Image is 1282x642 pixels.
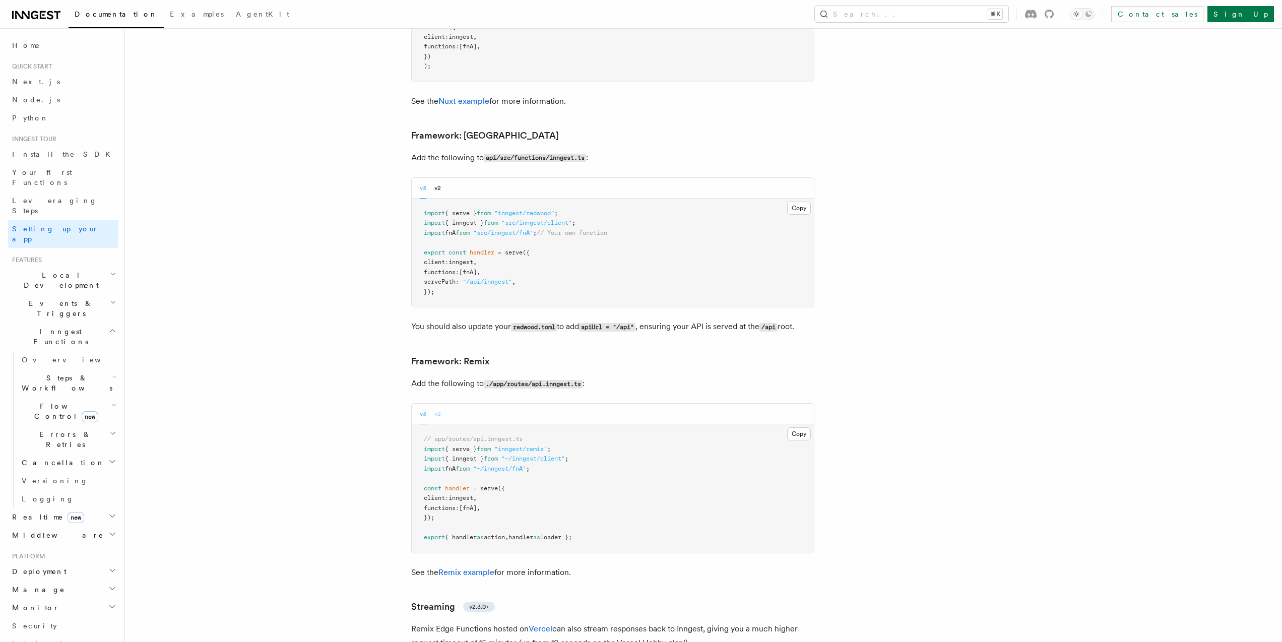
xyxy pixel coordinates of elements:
span: , [473,494,477,501]
span: Install the SDK [12,150,116,158]
span: { inngest } [445,455,484,462]
code: apiUrl = "/api" [579,323,635,332]
span: Python [12,114,49,122]
span: "inngest/redwood" [494,210,554,217]
button: Local Development [8,266,118,294]
span: functions [424,269,456,276]
span: Home [12,40,40,50]
span: { serve } [445,210,477,217]
span: Quick start [8,62,52,71]
span: ; [565,455,568,462]
p: See the for more information. [411,94,814,108]
span: Local Development [8,270,110,290]
span: Errors & Retries [18,429,109,450]
span: Your first Functions [12,168,72,186]
span: action [484,534,505,541]
button: Manage [8,581,118,599]
span: [fnA] [459,43,477,50]
span: "~/inngest/fnA" [473,465,526,472]
span: : [456,43,459,50]
a: Python [8,109,118,127]
span: from [477,445,491,453]
a: Versioning [18,472,118,490]
span: from [456,229,470,236]
a: Leveraging Steps [8,191,118,220]
button: Errors & Retries [18,425,118,454]
p: Add the following to : [411,151,814,165]
span: servePath [424,278,456,285]
span: , [473,259,477,266]
a: Node.js [8,91,118,109]
span: AgentKit [236,10,289,18]
button: v2 [434,178,441,199]
span: inngest [448,259,473,266]
button: Steps & Workflows [18,369,118,397]
span: Flow Control [18,401,111,421]
span: as [477,534,484,541]
span: "~/inngest/client" [501,455,565,462]
span: serve [505,249,523,256]
span: Leveraging Steps [12,197,97,215]
p: See the for more information. [411,565,814,580]
span: Inngest Functions [8,327,109,347]
span: fnA [445,229,456,236]
span: new [68,512,84,523]
span: Manage [8,585,65,595]
span: import [424,210,445,217]
span: [fnA] [459,504,477,511]
span: "src/inngest/client" [501,219,572,226]
span: { inngest } [445,219,484,226]
a: Sign Up [1207,6,1274,22]
button: Toggle dark mode [1070,8,1095,20]
kbd: ⌘K [988,9,1002,19]
span: : [456,504,459,511]
span: client [424,33,445,40]
span: functions [424,43,456,50]
span: Overview [22,356,125,364]
a: Streamingv2.3.0+ [411,600,495,614]
a: Setting up your app [8,220,118,248]
span: ({ [523,249,530,256]
span: from [456,465,470,472]
span: export [424,249,445,256]
span: from [484,219,498,226]
button: Middleware [8,526,118,544]
button: Copy [787,202,811,215]
button: Events & Triggers [8,294,118,323]
span: Deployment [8,566,67,576]
a: Overview [18,351,118,369]
span: Platform [8,552,45,560]
span: Versioning [22,477,88,485]
span: { handler [445,534,477,541]
button: v2 [434,404,441,424]
span: handler [445,485,470,492]
span: Next.js [12,78,60,86]
span: Examples [170,10,224,18]
a: Remix example [438,567,494,577]
span: Logging [22,495,74,503]
span: ({ [498,485,505,492]
code: ./app/routes/api.inngest.ts [484,380,583,389]
a: Next.js [8,73,118,91]
span: ; [526,465,530,472]
a: Vercel [529,624,552,633]
code: /api [759,323,777,332]
code: api/src/functions/inngest.ts [484,154,586,162]
span: = [473,485,477,492]
span: : [456,278,459,285]
span: , [477,43,480,50]
span: handler [470,249,494,256]
button: Flow Controlnew [18,397,118,425]
span: Events & Triggers [8,298,110,318]
span: new [82,411,98,422]
span: : [445,494,448,501]
span: , [512,278,516,285]
span: Steps & Workflows [18,373,112,393]
span: ; [533,229,537,236]
span: ; [572,219,575,226]
span: Node.js [12,96,60,104]
span: , [505,534,508,541]
span: = [498,249,501,256]
span: : [445,33,448,40]
span: "/api/inngest" [463,278,512,285]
